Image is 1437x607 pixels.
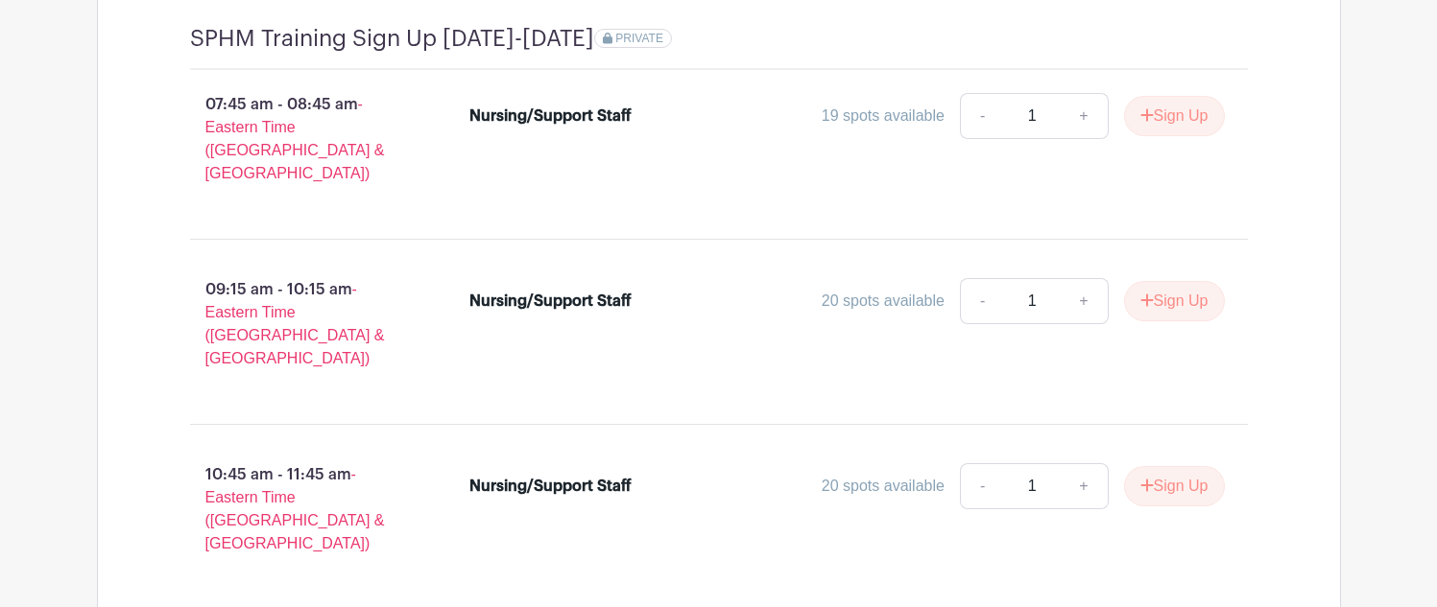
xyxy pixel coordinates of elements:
[190,25,594,53] h4: SPHM Training Sign Up [DATE]-[DATE]
[159,270,440,378] p: 09:15 am - 10:15 am
[1060,278,1108,324] a: +
[159,85,440,193] p: 07:45 am - 08:45 am
[960,463,1004,509] a: -
[469,105,632,128] div: Nursing/Support Staff
[205,96,385,181] span: - Eastern Time ([GEOGRAPHIC_DATA] & [GEOGRAPHIC_DATA])
[822,290,945,313] div: 20 spots available
[205,281,385,366] span: - Eastern Time ([GEOGRAPHIC_DATA] & [GEOGRAPHIC_DATA])
[1124,281,1225,321] button: Sign Up
[469,475,632,498] div: Nursing/Support Staff
[960,93,1004,139] a: -
[1124,466,1225,506] button: Sign Up
[1060,93,1108,139] a: +
[822,105,945,128] div: 19 spots available
[1060,463,1108,509] a: +
[960,278,1004,324] a: -
[469,290,632,313] div: Nursing/Support Staff
[615,32,663,45] span: PRIVATE
[159,455,440,563] p: 10:45 am - 11:45 am
[822,475,945,498] div: 20 spots available
[1124,96,1225,136] button: Sign Up
[205,466,385,551] span: - Eastern Time ([GEOGRAPHIC_DATA] & [GEOGRAPHIC_DATA])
